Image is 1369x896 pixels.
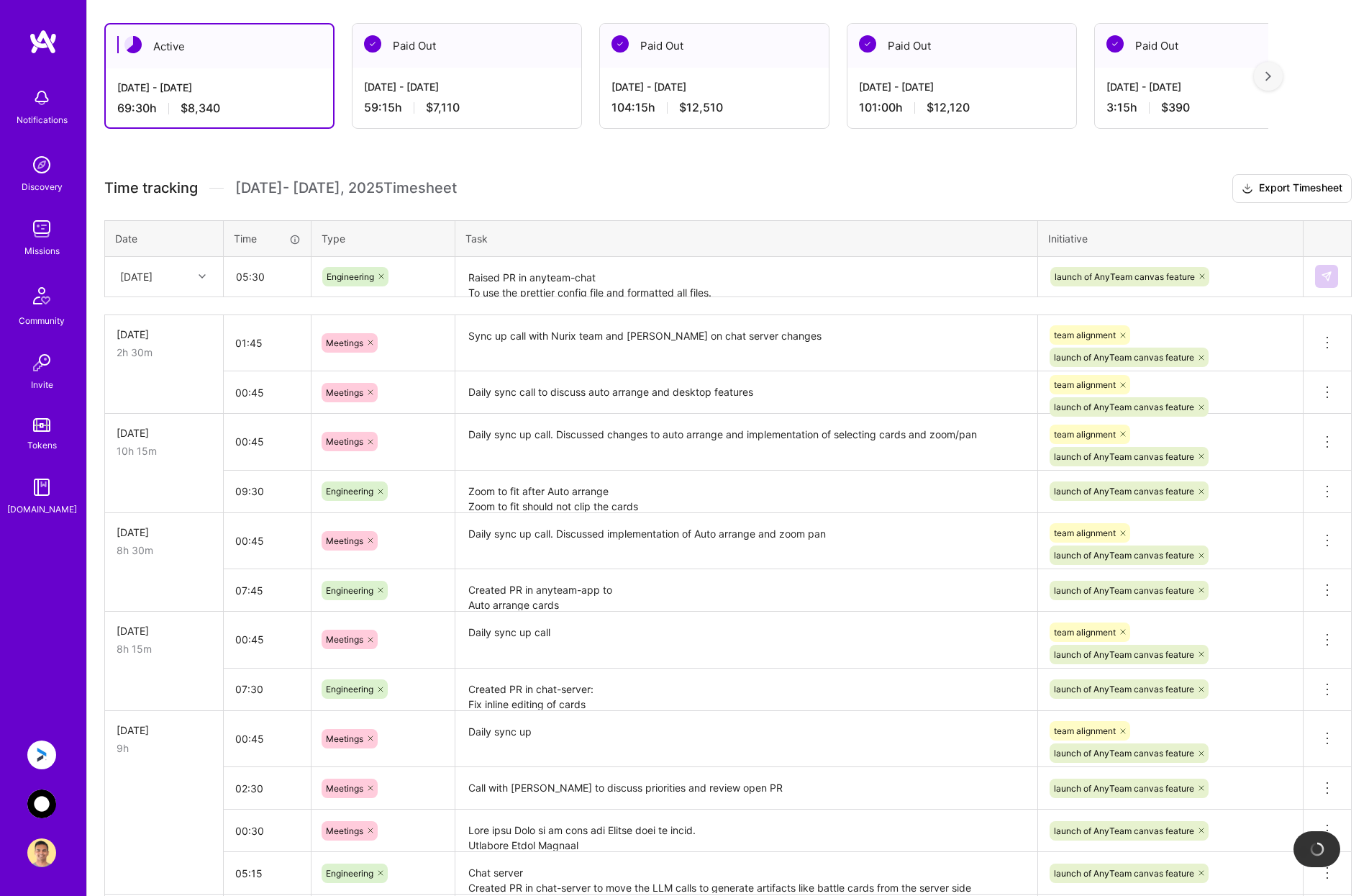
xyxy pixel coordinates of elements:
[117,623,212,638] div: [DATE]
[859,35,876,53] img: Paid Out
[224,422,311,461] input: HH:MM
[364,79,570,94] div: [DATE] - [DATE]
[27,214,56,243] img: teamwork
[1054,748,1194,759] span: launch of AnyTeam canvas feature
[1055,271,1195,282] span: launch of AnyTeam canvas feature
[1054,868,1194,879] span: launch of AnyTeam canvas feature
[31,377,53,392] div: Invite
[1054,486,1194,497] span: launch of AnyTeam canvas feature
[457,472,1036,512] textarea: Zoom to fit after Auto arrange Zoom to fit should not clip the cards Prioritize horizontal view o...
[457,258,1036,297] textarea: Raised PR in anyteam-chat To use the prettier config file and formatted all files. Raised another...
[1054,429,1116,440] span: team alignment
[1054,684,1194,694] span: launch of AnyTeam canvas feature
[326,436,363,447] span: Meetings
[235,179,457,197] span: [DATE] - [DATE] , 2025 Timesheet
[234,231,301,246] div: Time
[117,525,212,540] div: [DATE]
[117,101,322,116] div: 69:30 h
[326,634,363,645] span: Meetings
[1307,839,1327,859] img: loading
[326,338,363,348] span: Meetings
[457,854,1036,893] textarea: Chat server Created PR in chat-server to move the LLM calls to generate artifacts like battle car...
[457,415,1036,469] textarea: Daily sync up call. Discussed changes to auto arrange and implementation of selecting cards and z...
[27,838,56,867] img: User Avatar
[224,571,311,610] input: HH:MM
[1054,379,1116,390] span: team alignment
[27,438,57,453] div: Tokens
[224,522,311,560] input: HH:MM
[27,473,56,502] img: guide book
[224,258,310,296] input: HH:MM
[457,712,1036,766] textarea: Daily sync up
[611,79,817,94] div: [DATE] - [DATE]
[611,35,629,53] img: Paid Out
[117,641,212,656] div: 8h 15m
[326,486,373,497] span: Engineering
[224,812,311,850] input: HH:MM
[1265,71,1271,81] img: right
[105,220,224,256] th: Date
[1054,528,1116,538] span: team alignment
[426,100,460,115] span: $7,110
[326,535,363,546] span: Meetings
[457,769,1036,808] textarea: Call with [PERSON_NAME] to discuss priorities and review open PR
[1106,100,1312,115] div: 3:15 h
[1054,825,1194,836] span: launch of AnyTeam canvas feature
[457,613,1036,667] textarea: Daily sync up call
[1054,402,1194,412] span: launch of AnyTeam canvas feature
[117,327,212,342] div: [DATE]
[224,620,311,659] input: HH:MM
[1232,174,1352,203] button: Export Timesheet
[1054,451,1194,462] span: launch of AnyTeam canvas feature
[27,741,56,769] img: Anguleris: BIMsmart AI MVP
[224,854,311,892] input: HH:MM
[24,838,60,867] a: User Avatar
[326,783,363,794] span: Meetings
[1095,24,1324,68] div: Paid Out
[33,418,50,432] img: tokens
[27,789,56,818] img: AnyTeam: Team for AI-Powered Sales Platform
[117,723,212,738] div: [DATE]
[457,670,1036,710] textarea: Created PR in chat-server: Fix inline editing of cards Create versions on card edit Fix an issue ...
[24,789,60,818] a: AnyTeam: Team for AI-Powered Sales Platform
[117,345,212,360] div: 2h 30m
[1054,550,1194,561] span: launch of AnyTeam canvas feature
[326,733,363,744] span: Meetings
[117,543,212,558] div: 8h 30m
[927,100,970,115] span: $12,120
[364,35,381,53] img: Paid Out
[224,324,311,362] input: HH:MM
[679,100,723,115] span: $12,510
[859,100,1065,115] div: 101:00 h
[7,502,77,517] div: [DOMAIN_NAME]
[117,741,212,756] div: 9h
[181,101,220,116] span: $8,340
[326,684,373,694] span: Engineering
[117,80,322,95] div: [DATE] - [DATE]
[859,79,1065,94] div: [DATE] - [DATE]
[327,271,374,282] span: Engineering
[24,243,60,258] div: Missions
[224,374,311,412] input: HH:MM
[27,348,56,377] img: Invite
[224,720,311,758] input: HH:MM
[22,179,63,194] div: Discovery
[457,317,1036,371] textarea: Sync up call with Nurix team and [PERSON_NAME] on chat server changes
[1315,265,1340,288] div: null
[1054,649,1194,660] span: launch of AnyTeam canvas feature
[326,387,363,398] span: Meetings
[19,313,65,328] div: Community
[364,100,570,115] div: 59:15 h
[1054,352,1194,363] span: launch of AnyTeam canvas feature
[27,150,56,179] img: discovery
[1054,330,1116,340] span: team alignment
[353,24,581,68] div: Paid Out
[311,220,455,256] th: Type
[1161,100,1190,115] span: $390
[17,112,68,127] div: Notifications
[224,472,311,510] input: HH:MM
[224,769,311,807] input: HH:MM
[117,425,212,440] div: [DATE]
[457,811,1036,851] textarea: Lore ipsu Dolo si am cons adi Elitse doei te incid. Utlabore Etdol Magnaal Enimadmi veni quisnost...
[457,515,1036,569] textarea: Daily sync up call. Discussed implementation of Auto arrange and zoom pan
